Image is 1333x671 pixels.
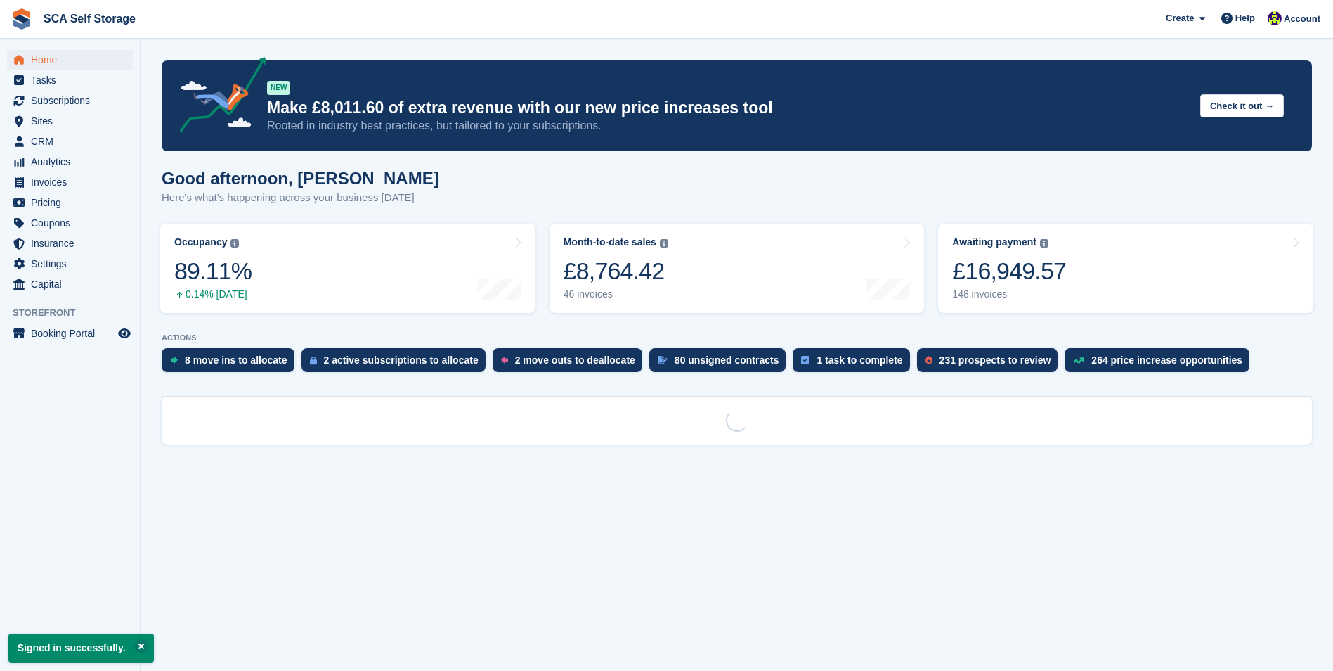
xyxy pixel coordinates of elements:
img: prospect-51fa495bee0391a8d652442698ab0144808aea92771e9ea1ae160a38d050c398.svg [925,356,932,364]
span: Insurance [31,234,115,253]
p: Rooted in industry best practices, but tailored to your subscriptions. [267,118,1189,134]
div: 2 move outs to deallocate [515,354,635,366]
a: Awaiting payment £16,949.57 148 invoices [938,224,1313,313]
span: Sites [31,111,115,131]
img: price-adjustments-announcement-icon-8257ccfd72463d97f412b2fc003d46551f7dbcb40ab6d574587a9cd5c0d94... [168,57,266,137]
div: 148 invoices [952,288,1066,300]
img: Thomas Webb [1268,11,1282,25]
a: menu [7,132,133,151]
a: menu [7,324,133,343]
button: Check it out → [1200,94,1284,117]
a: 231 prospects to review [917,348,1065,379]
p: ACTIONS [162,333,1312,343]
span: Storefront [13,306,140,320]
div: 231 prospects to review [939,354,1051,366]
a: SCA Self Storage [38,7,141,30]
span: Subscriptions [31,91,115,110]
span: Account [1284,12,1320,26]
p: Signed in successfully. [8,634,154,663]
a: 8 move ins to allocate [162,348,301,379]
a: Occupancy 89.11% 0.14% [DATE] [160,224,535,313]
span: Home [31,50,115,70]
span: Invoices [31,172,115,192]
span: Booking Portal [31,324,115,343]
a: Preview store [116,325,133,342]
a: menu [7,213,133,233]
div: 264 price increase opportunities [1091,354,1242,366]
span: Settings [31,254,115,274]
span: Pricing [31,193,115,212]
div: 89.11% [174,257,252,286]
a: 2 move outs to deallocate [493,348,649,379]
div: £8,764.42 [564,257,668,286]
a: menu [7,50,133,70]
img: move_outs_to_deallocate_icon-f764333ba52eb49d3ac5e1228854f67142a1ed5810a6f6cc68b1a99e826820c5.svg [501,356,508,364]
img: icon-info-grey-7440780725fd019a000dd9b08b2336e03edf1995a4989e88bcd33f0948082b44.svg [1040,239,1048,248]
a: menu [7,193,133,212]
a: menu [7,254,133,274]
span: Coupons [31,213,115,233]
img: active_subscription_to_allocate_icon-d502201f5373d7db506a760aba3b589e785aa758c864c3986d89f69b8ff3... [310,356,317,365]
a: menu [7,172,133,192]
span: Analytics [31,152,115,172]
img: icon-info-grey-7440780725fd019a000dd9b08b2336e03edf1995a4989e88bcd33f0948082b44.svg [660,239,668,248]
div: £16,949.57 [952,257,1066,286]
div: Occupancy [174,236,227,248]
div: Awaiting payment [952,236,1036,248]
img: contract_signature_icon-13c848040528278c33f63329250d36e43548de30e8caae1d1a13099fd9432cc5.svg [658,356,668,364]
a: menu [7,234,133,253]
span: Tasks [31,70,115,90]
div: NEW [267,81,290,95]
img: stora-icon-8386f47178a22dfd0bd8f6a31ec36ba5ce8667c1dd55bd0f319d3a0aa187defe.svg [11,8,32,30]
span: Create [1166,11,1194,25]
img: task-75834270c22a3079a89374b754ae025e5fb1db73e45f91037f5363f120a921f8.svg [801,356,809,364]
span: CRM [31,132,115,151]
div: 1 task to complete [817,354,902,366]
span: Capital [31,274,115,294]
a: 1 task to complete [793,348,916,379]
div: Month-to-date sales [564,236,656,248]
div: 46 invoices [564,288,668,300]
div: 8 move ins to allocate [185,354,287,366]
p: Here's what's happening across your business [DATE] [162,190,439,206]
h1: Good afternoon, [PERSON_NAME] [162,169,439,188]
span: Help [1235,11,1255,25]
div: 0.14% [DATE] [174,288,252,300]
a: menu [7,70,133,90]
img: move_ins_to_allocate_icon-fdf77a2bb77ea45bf5b3d319d69a93e2d87916cf1d5bf7949dd705db3b84f3ca.svg [170,356,178,364]
a: menu [7,274,133,294]
p: Make £8,011.60 of extra revenue with our new price increases tool [267,98,1189,118]
a: menu [7,91,133,110]
div: 2 active subscriptions to allocate [324,354,479,366]
img: price_increase_opportunities-93ffe204e8149a01c8c9dc8f82e8f89637d9d84a8eef4429ea346261dce0b2c0.svg [1073,357,1084,364]
img: icon-info-grey-7440780725fd019a000dd9b08b2336e03edf1995a4989e88bcd33f0948082b44.svg [230,239,239,248]
a: 2 active subscriptions to allocate [301,348,493,379]
div: 80 unsigned contracts [675,354,779,366]
a: Month-to-date sales £8,764.42 46 invoices [550,224,925,313]
a: menu [7,152,133,172]
a: menu [7,111,133,131]
a: 264 price increase opportunities [1065,348,1256,379]
a: 80 unsigned contracts [649,348,793,379]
